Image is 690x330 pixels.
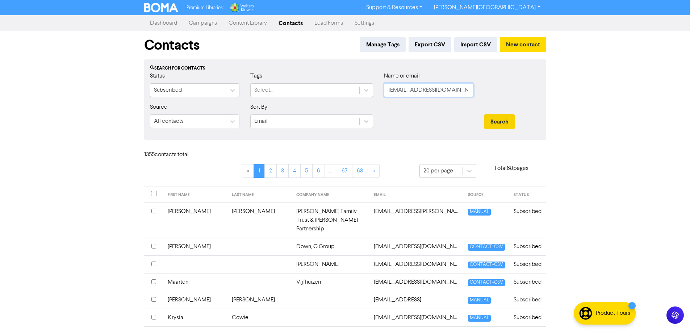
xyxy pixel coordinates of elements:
label: Source [150,103,167,112]
td: Cowie [227,309,292,326]
a: Page 6 [312,164,325,178]
label: Status [150,72,165,80]
button: New contact [500,37,546,52]
label: Sort By [250,103,267,112]
span: CONTACT-CSV [468,244,505,251]
th: EMAIL [369,187,464,203]
span: CONTACT-CSV [468,262,505,268]
div: 20 per page [423,167,453,175]
h1: Contacts [144,37,200,54]
a: » [368,164,380,178]
td: Vijfhuizen [292,273,369,291]
div: Email [254,117,268,126]
td: [PERSON_NAME] [227,202,292,238]
button: Manage Tags [360,37,406,52]
button: Export CSV [409,37,451,52]
td: Subscribed [509,255,546,273]
img: BOMA Logo [144,3,178,12]
button: Import CSV [454,37,497,52]
td: 12ward.elizabeth@gmail.com [369,202,464,238]
a: Campaigns [183,16,223,30]
h6: 1355 contact s total [144,151,202,158]
td: [PERSON_NAME] [292,255,369,273]
a: Lead Forms [309,16,349,30]
div: Subscribed [154,86,182,95]
td: 4krysiak@gmail.com [369,309,464,326]
td: [PERSON_NAME] Family Trust & [PERSON_NAME] Partnership [292,202,369,238]
div: All contacts [154,117,184,126]
a: Content Library [223,16,273,30]
a: [PERSON_NAME][GEOGRAPHIC_DATA] [428,2,546,13]
a: Page 3 [276,164,289,178]
td: Subscribed [509,309,546,326]
a: Contacts [273,16,309,30]
div: Search for contacts [150,65,540,72]
th: STATUS [509,187,546,203]
td: 31carlylest@xtra.co.nz [369,255,464,273]
a: Support & Resources [360,2,428,13]
img: Wolters Kluwer [229,3,254,12]
td: Subscribed [509,202,546,238]
a: Dashboard [144,16,183,30]
th: FIRST NAME [163,187,227,203]
a: Page 5 [300,164,313,178]
td: 4flashas@gmail.con [369,291,464,309]
td: Subscribed [509,273,546,291]
label: Name or email [384,72,420,80]
span: MANUAL [468,297,491,304]
a: Page 2 [264,164,277,178]
label: Tags [250,72,262,80]
th: SOURCE [464,187,509,203]
td: [PERSON_NAME] [163,202,227,238]
th: COMPANY NAME [292,187,369,203]
td: [PERSON_NAME] [227,291,292,309]
td: 36queens@gmail.com [369,273,464,291]
button: Search [484,114,515,129]
td: 1greg.down@gmail.com [369,238,464,255]
a: Page 67 [337,164,352,178]
a: Page 4 [288,164,301,178]
span: Premium Libraries: [187,5,223,10]
a: Page 1 is your current page [254,164,265,178]
th: LAST NAME [227,187,292,203]
td: Krysia [163,309,227,326]
span: CONTACT-CSV [468,279,505,286]
td: Subscribed [509,291,546,309]
iframe: Chat Widget [599,252,690,330]
span: MANUAL [468,209,491,216]
td: [PERSON_NAME] [163,238,227,255]
td: Down, G Group [292,238,369,255]
div: Select... [254,86,273,95]
a: Settings [349,16,380,30]
td: [PERSON_NAME] [163,291,227,309]
span: MANUAL [468,315,491,322]
a: Page 68 [352,164,368,178]
td: Subscribed [509,238,546,255]
p: Total 68 pages [476,164,546,173]
td: Maarten [163,273,227,291]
